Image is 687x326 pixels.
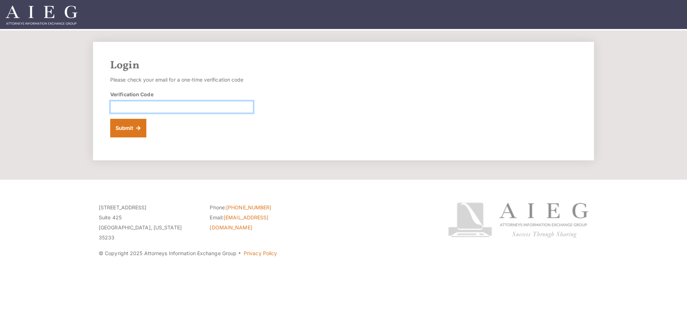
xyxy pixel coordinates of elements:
img: Attorneys Information Exchange Group [6,6,77,25]
li: Email: [210,213,310,233]
p: [STREET_ADDRESS] Suite 425 [GEOGRAPHIC_DATA], [US_STATE] 35233 [99,203,199,243]
p: © Copyright 2025 Attorneys Information Exchange Group [99,248,421,258]
li: Phone: [210,203,310,213]
a: [PHONE_NUMBER] [226,204,271,210]
h2: Login [110,59,577,72]
label: Verification Code [110,91,154,98]
span: · [238,253,241,257]
button: Submit [110,119,146,137]
p: Please check your email for a one-time verification code [110,75,253,85]
a: [EMAIL_ADDRESS][DOMAIN_NAME] [210,214,268,230]
img: Attorneys Information Exchange Group logo [448,203,588,238]
a: Privacy Policy [244,250,277,256]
